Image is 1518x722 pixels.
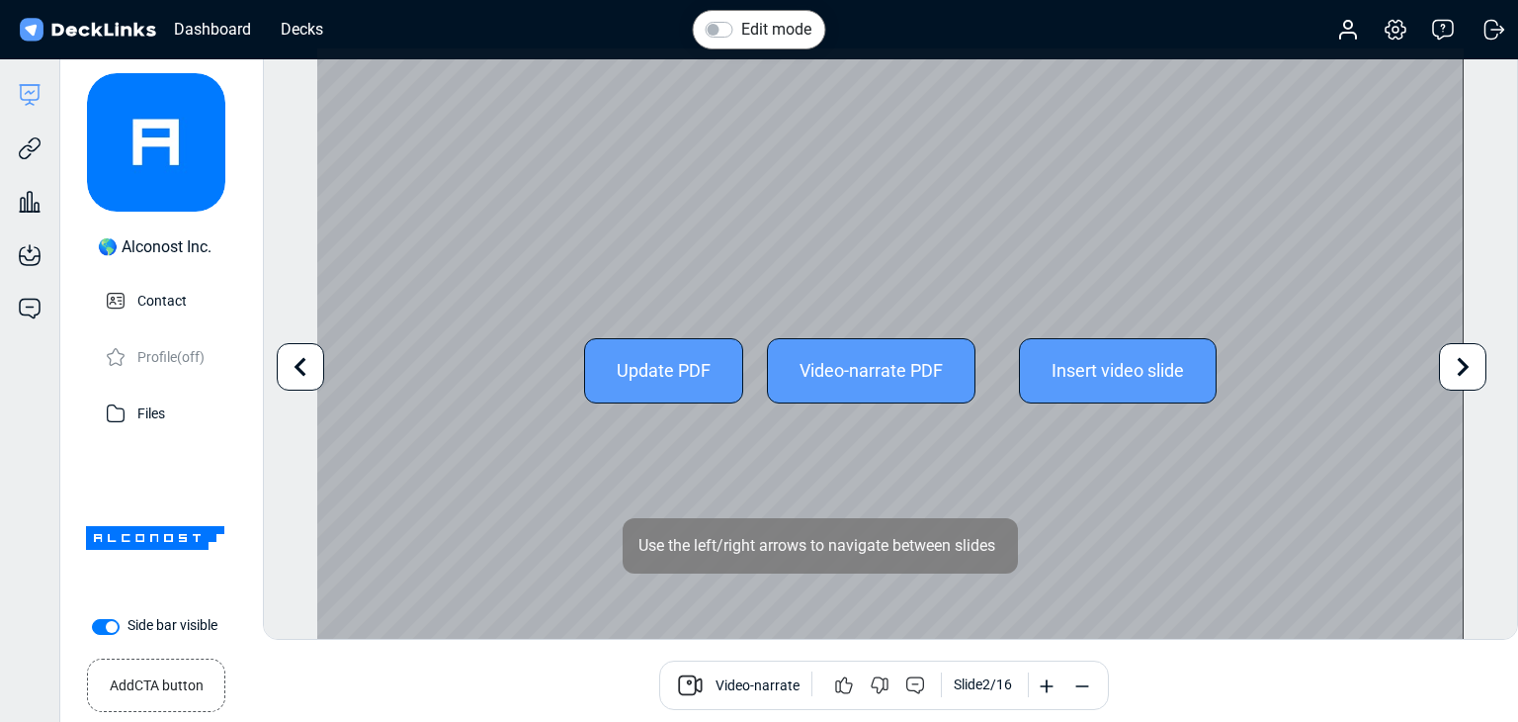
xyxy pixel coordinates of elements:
div: Insert video slide [1019,338,1217,404]
label: Edit mode [741,18,811,42]
div: Update PDF [584,338,743,404]
p: Files [137,400,165,424]
label: Side bar visible [127,615,217,636]
img: avatar [87,73,225,212]
div: Decks [271,17,333,42]
div: Slide 2 / 16 [954,675,1012,695]
div: Dashboard [164,17,261,42]
p: Contact [137,287,187,312]
span: Video-narrate [716,676,800,699]
div: Video-narrate PDF [767,338,975,404]
small: Add CTA button [110,668,204,696]
p: Profile (off) [137,343,205,368]
img: Company Banner [86,469,224,607]
img: DeckLinks [16,16,159,45]
div: 🌎 Alconost Inc. [98,235,211,259]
